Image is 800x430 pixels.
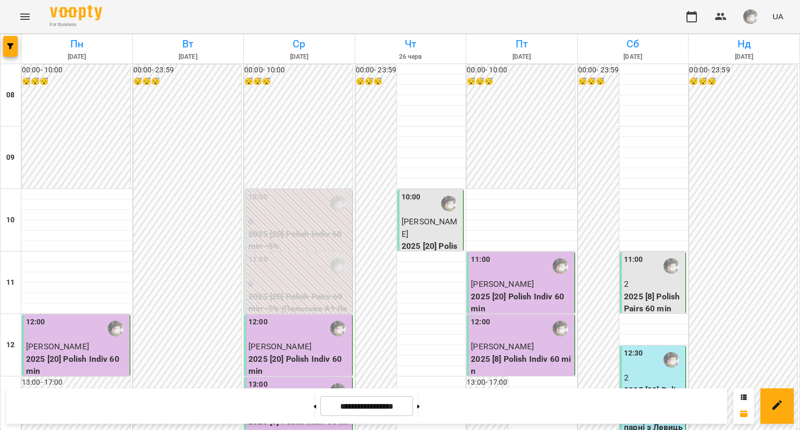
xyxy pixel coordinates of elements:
[6,214,15,226] h6: 10
[768,7,787,26] button: UA
[248,278,350,290] p: 0
[467,76,575,87] h6: 😴😴😴
[245,36,353,52] h6: Ср
[402,192,421,203] label: 10:00
[579,52,687,62] h6: [DATE]
[22,65,130,76] h6: 00:00 - 10:00
[471,254,490,265] label: 11:00
[356,76,396,87] h6: 😴😴😴
[664,352,679,368] img: Левицька Софія Сергіївна (п)
[743,9,758,24] img: e3906ac1da6b2fc8356eee26edbd6dfe.jpg
[248,342,311,351] span: [PERSON_NAME]
[471,353,572,377] p: 2025 [8] Polish Indiv 60 min
[690,36,798,52] h6: Нд
[248,216,350,228] p: 0
[330,321,346,336] img: Левицька Софія Сергіївна (п)
[50,21,102,28] span: For Business
[471,317,490,328] label: 12:00
[772,11,783,22] span: UA
[22,76,130,87] h6: 😴😴😴
[553,321,568,336] img: Левицька Софія Сергіївна (п)
[402,240,461,277] p: 2025 [20] Polish Indiv 60 min -5%
[471,342,534,351] span: [PERSON_NAME]
[468,36,576,52] h6: Пт
[26,342,89,351] span: [PERSON_NAME]
[624,372,683,384] p: 2
[248,317,268,328] label: 12:00
[357,36,465,52] h6: Чт
[624,290,683,315] p: 2025 [8] Polish Pairs 60 min
[357,52,465,62] h6: 26 черв
[624,348,643,359] label: 12:30
[248,379,268,390] label: 13:00
[624,278,683,290] p: 2
[578,65,619,76] h6: 00:00 - 23:59
[50,5,102,20] img: Voopty Logo
[12,4,37,29] button: Menu
[624,254,643,265] label: 11:00
[26,317,45,328] label: 12:00
[330,258,346,274] img: Левицька Софія Сергіївна (п)
[553,258,568,274] img: Левицька Софія Сергіївна (п)
[471,279,534,289] span: [PERSON_NAME]
[134,36,242,52] h6: Вт
[441,196,457,211] img: Левицька Софія Сергіївна (п)
[23,52,131,62] h6: [DATE]
[689,76,797,87] h6: 😴😴😴
[6,90,15,101] h6: 08
[248,290,350,327] p: 2025 [20] Polish Pairs 60 min -5% (Польська А1 Левицька - пара)
[22,377,130,388] h6: 13:00 - 17:00
[689,65,797,76] h6: 00:00 - 23:59
[468,52,576,62] h6: [DATE]
[330,196,346,211] img: Левицька Софія Сергіївна (п)
[6,152,15,163] h6: 09
[248,228,350,252] p: 2025 [20] Polish Indiv 60 min -5%
[244,76,353,87] h6: 😴😴😴
[578,76,619,87] h6: 😴😴😴
[467,377,507,388] h6: 13:00 - 17:00
[248,254,268,265] label: 11:00
[402,217,458,239] span: [PERSON_NAME]
[133,65,242,76] h6: 00:00 - 23:59
[245,52,353,62] h6: [DATE]
[244,65,353,76] h6: 00:00 - 10:00
[6,277,15,288] h6: 11
[579,36,687,52] h6: Сб
[134,52,242,62] h6: [DATE]
[248,192,268,203] label: 10:00
[467,65,575,76] h6: 00:00 - 10:00
[108,321,123,336] img: Левицька Софія Сергіївна (п)
[471,290,572,315] p: 2025 [20] Polish Indiv 60 min
[356,65,396,76] h6: 00:00 - 23:59
[23,36,131,52] h6: Пн
[690,52,798,62] h6: [DATE]
[664,258,679,274] img: Левицька Софія Сергіївна (п)
[248,353,350,377] p: 2025 [20] Polish Indiv 60 min
[26,353,128,377] p: 2025 [20] Polish Indiv 60 min
[6,339,15,351] h6: 12
[133,76,242,87] h6: 😴😴😴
